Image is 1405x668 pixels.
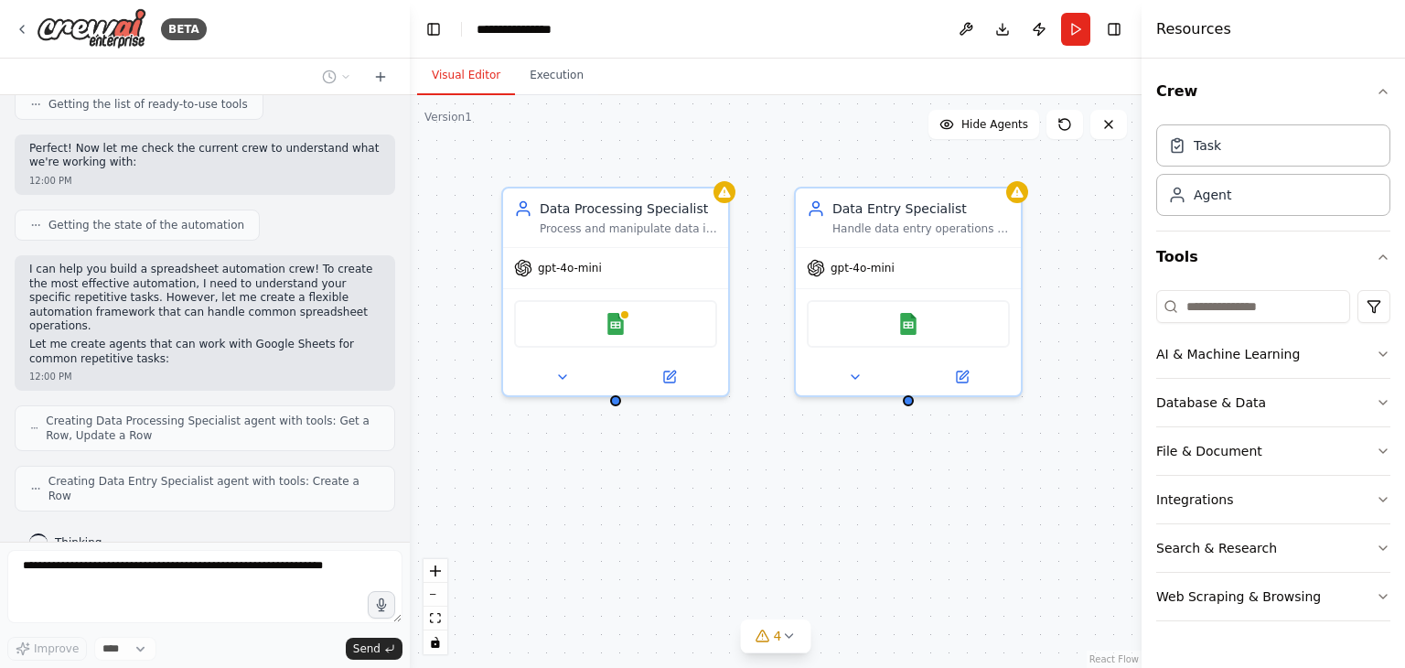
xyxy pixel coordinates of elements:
[928,110,1039,139] button: Hide Agents
[1156,66,1390,117] button: Crew
[37,8,146,49] img: Logo
[515,57,598,95] button: Execution
[29,174,381,188] div: 12:00 PM
[1101,16,1127,42] button: Hide right sidebar
[7,637,87,661] button: Improve
[961,117,1028,132] span: Hide Agents
[1156,524,1390,572] button: Search & Research
[46,414,380,443] span: Creating Data Processing Specialist agent with tools: Get a Row, Update a Row
[346,638,402,660] button: Send
[832,221,1010,236] div: Handle data entry operations in Google Sheets, including adding new records, updating existing en...
[48,218,244,232] span: Getting the state of the automation
[831,261,895,275] span: gpt-4o-mini
[774,627,782,645] span: 4
[48,474,380,503] span: Creating Data Entry Specialist agent with tools: Create a Row
[417,57,515,95] button: Visual Editor
[1156,330,1390,378] button: AI & Machine Learning
[421,16,446,42] button: Hide left sidebar
[910,366,1014,388] button: Open in side panel
[29,338,381,366] p: Let me create agents that can work with Google Sheets for common repetitive tasks:
[161,18,207,40] div: BETA
[1156,283,1390,636] div: Tools
[477,20,568,38] nav: breadcrumb
[794,187,1023,397] div: Data Entry SpecialistHandle data entry operations in Google Sheets, including adding new records,...
[1156,232,1390,283] button: Tools
[1156,117,1390,231] div: Crew
[538,261,602,275] span: gpt-4o-mini
[1089,654,1139,664] a: React Flow attribution
[897,313,919,335] img: Google Sheets
[1156,427,1390,475] button: File & Document
[501,187,730,397] div: Data Processing SpecialistProcess and manipulate data in Google Sheets efficiently, including rea...
[29,263,381,334] p: I can help you build a spreadsheet automation crew! To create the most effective automation, I ne...
[605,313,627,335] img: Google Sheets
[1156,379,1390,426] button: Database & Data
[1156,476,1390,523] button: Integrations
[424,559,447,583] button: zoom in
[315,66,359,88] button: Switch to previous chat
[366,66,395,88] button: Start a new chat
[424,110,472,124] div: Version 1
[424,583,447,607] button: zoom out
[424,559,447,654] div: React Flow controls
[1156,573,1390,620] button: Web Scraping & Browsing
[353,641,381,656] span: Send
[424,607,447,630] button: fit view
[1156,18,1231,40] h4: Resources
[368,591,395,619] button: Click to speak your automation idea
[741,620,811,653] button: 4
[1194,136,1221,155] div: Task
[1194,186,1231,204] div: Agent
[424,630,447,654] button: toggle interactivity
[29,370,381,383] div: 12:00 PM
[34,641,79,656] span: Improve
[540,221,717,236] div: Process and manipulate data in Google Sheets efficiently, including reading data, performing calc...
[832,199,1010,218] div: Data Entry Specialist
[29,142,381,170] p: Perfect! Now let me check the current crew to understand what we're working with:
[540,199,717,218] div: Data Processing Specialist
[48,97,248,112] span: Getting the list of ready-to-use tools
[617,366,721,388] button: Open in side panel
[55,535,113,550] span: Thinking...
